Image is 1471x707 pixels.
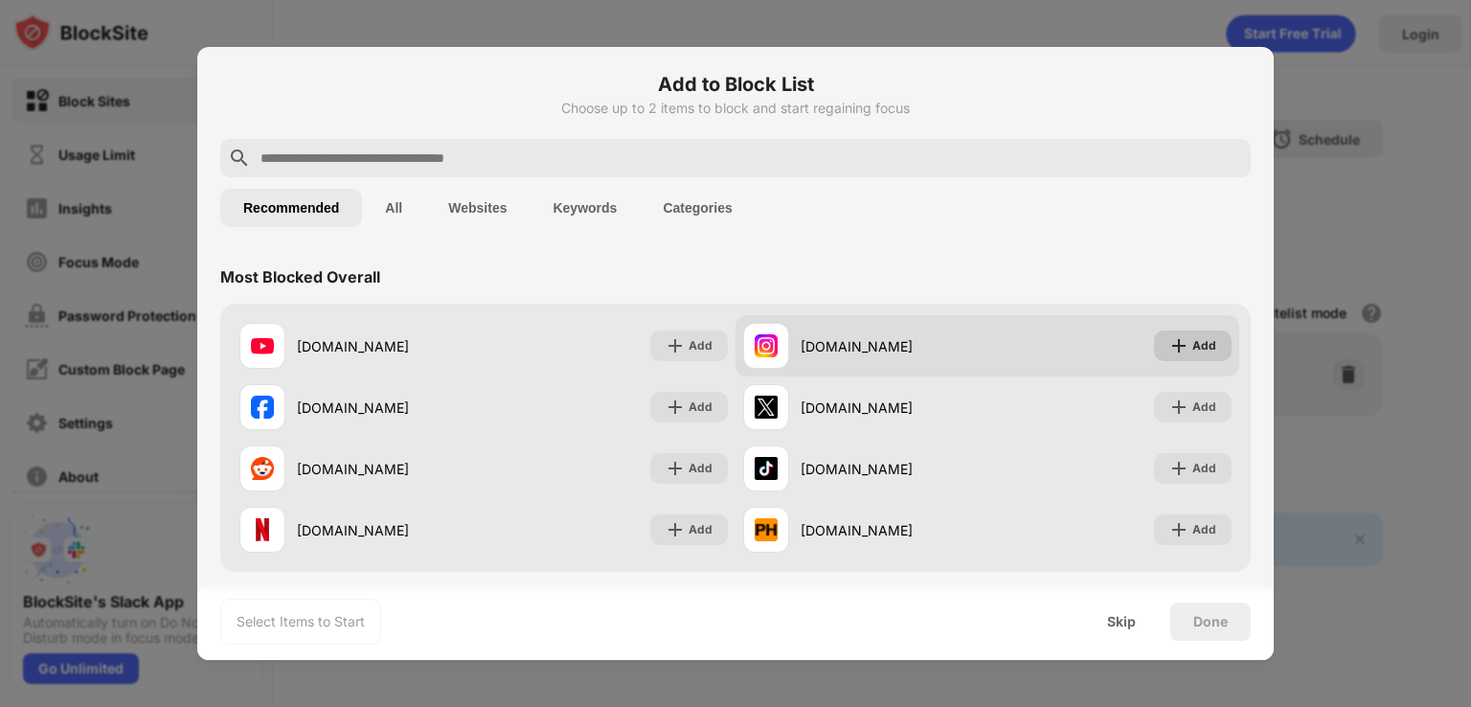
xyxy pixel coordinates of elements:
[801,459,987,479] div: [DOMAIN_NAME]
[689,336,713,355] div: Add
[220,101,1251,116] div: Choose up to 2 items to block and start regaining focus
[220,267,380,286] div: Most Blocked Overall
[297,398,484,418] div: [DOMAIN_NAME]
[755,334,778,357] img: favicons
[251,396,274,419] img: favicons
[1192,336,1216,355] div: Add
[689,520,713,539] div: Add
[1192,520,1216,539] div: Add
[640,189,755,227] button: Categories
[689,398,713,417] div: Add
[1193,614,1228,629] div: Done
[689,459,713,478] div: Add
[220,189,362,227] button: Recommended
[801,336,987,356] div: [DOMAIN_NAME]
[297,459,484,479] div: [DOMAIN_NAME]
[251,457,274,480] img: favicons
[755,457,778,480] img: favicons
[1192,459,1216,478] div: Add
[228,147,251,170] img: search.svg
[297,336,484,356] div: [DOMAIN_NAME]
[1107,614,1136,629] div: Skip
[801,520,987,540] div: [DOMAIN_NAME]
[755,396,778,419] img: favicons
[755,518,778,541] img: favicons
[220,70,1251,99] h6: Add to Block List
[425,189,530,227] button: Websites
[362,189,425,227] button: All
[237,612,365,631] div: Select Items to Start
[530,189,640,227] button: Keywords
[251,334,274,357] img: favicons
[297,520,484,540] div: [DOMAIN_NAME]
[801,398,987,418] div: [DOMAIN_NAME]
[251,518,274,541] img: favicons
[1192,398,1216,417] div: Add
